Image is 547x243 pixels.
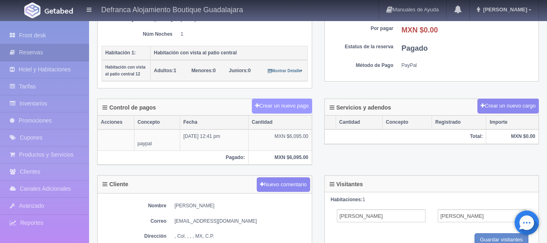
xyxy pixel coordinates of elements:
th: Acciones [98,116,134,129]
strong: Habitaciones: [331,197,363,202]
button: Crear un nuevo cargo [477,99,539,114]
span: [PERSON_NAME] [481,6,527,13]
h4: Servicios y adendos [330,105,391,111]
span: 0 [192,68,216,73]
img: Getabed [45,8,73,14]
td: MXN $6,095.00 [248,129,311,151]
td: [DATE] 12:41 pm [180,129,248,151]
strong: Juniors: [229,68,248,73]
h4: Defranca Alojamiento Boutique Guadalajara [101,4,243,14]
b: MXN $0.00 [402,26,438,34]
th: Registrado [432,116,486,129]
h4: Cliente [102,181,128,187]
dd: PayPal [402,62,535,69]
b: Pagado [402,44,428,52]
dt: Dirección [102,233,166,240]
dd: [EMAIL_ADDRESS][DOMAIN_NAME] [175,218,308,225]
strong: Adultos: [154,68,174,73]
small: Habitación con vista al patio central 12 [105,65,145,76]
th: Pagado: [98,151,248,164]
button: Crear un nuevo pago [252,99,312,114]
th: Importe [486,116,538,129]
dt: Correo [102,218,166,225]
th: Concepto [134,116,180,129]
th: Habitación con vista al patio central [151,46,308,60]
td: paypal [134,129,180,151]
span: 0 [229,68,251,73]
img: Getabed [24,2,40,18]
b: Habitación 1: [105,50,136,56]
input: Nombre del Adulto [337,209,426,222]
dt: Método de Pago [329,62,394,69]
input: Apellidos del Adulto [438,209,526,222]
strong: Menores: [192,68,213,73]
th: Concepto [383,116,432,129]
dd: 1 [181,31,302,38]
span: 1 [154,68,176,73]
dt: Por pagar [329,25,394,32]
th: Fecha [180,116,248,129]
dd: , Col. , , , MX, C.P. [175,233,308,240]
a: Mostrar Detalle [268,68,303,73]
th: Total: [325,129,486,144]
dt: Núm Noches [108,31,172,38]
th: Cantidad [248,116,311,129]
dt: Estatus de la reserva [329,43,394,50]
h4: Control de pagos [102,105,156,111]
th: MXN $6,095.00 [248,151,311,164]
button: Nuevo comentario [257,177,310,192]
dd: [PERSON_NAME] [175,202,308,209]
th: MXN $0.00 [486,129,538,144]
th: Cantidad [336,116,382,129]
dt: Nombre [102,202,166,209]
div: 1 [331,196,533,203]
h4: Visitantes [330,181,363,187]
